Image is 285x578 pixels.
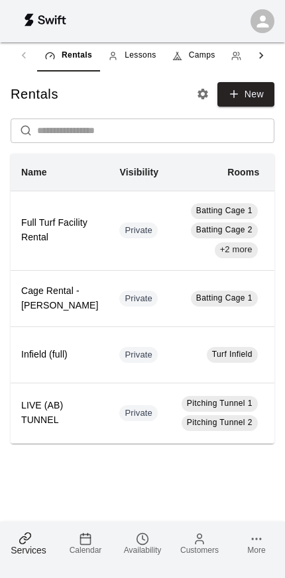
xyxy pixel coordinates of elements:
[187,399,253,408] span: Pitching Tunnel 1
[228,522,285,565] a: More
[21,284,98,313] h6: Cage Rental - [PERSON_NAME]
[119,349,158,361] span: Private
[62,49,92,62] span: Rentals
[196,225,253,234] span: Batting Cage 2
[119,293,158,305] span: Private
[11,85,58,103] h5: Rentals
[21,216,98,245] h6: Full Turf Facility Rental
[189,49,215,62] span: Camps
[119,405,158,421] div: This service is hidden, and can only be accessed via a direct link
[187,418,253,427] span: Pitching Tunnel 2
[227,167,259,177] b: Rooms
[11,545,46,555] span: Services
[119,167,158,177] b: Visibility
[196,206,253,215] span: Batting Cage 1
[193,84,213,104] button: Rental settings
[70,546,102,555] span: Calendar
[57,522,114,565] a: Calendar
[21,399,98,428] h6: LIVE (AB) TUNNEL
[125,49,156,62] span: Lessons
[119,291,158,307] div: This service is hidden, and can only be accessed via a direct link
[119,222,158,238] div: This service is hidden, and can only be accessed via a direct link
[119,407,158,420] span: Private
[217,82,274,107] a: New
[119,347,158,363] div: This service is hidden, and can only be accessed via a direct link
[21,167,47,177] b: Name
[196,293,253,303] span: Batting Cage 1
[247,546,265,555] span: More
[171,522,228,565] a: Customers
[21,348,98,362] h6: Infield (full)
[215,244,258,256] span: +2 more
[114,522,171,565] a: Availability
[180,546,219,555] span: Customers
[212,350,253,359] span: Turf Infield
[37,40,248,72] div: navigation tabs
[119,224,158,237] span: Private
[124,546,161,555] span: Availability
